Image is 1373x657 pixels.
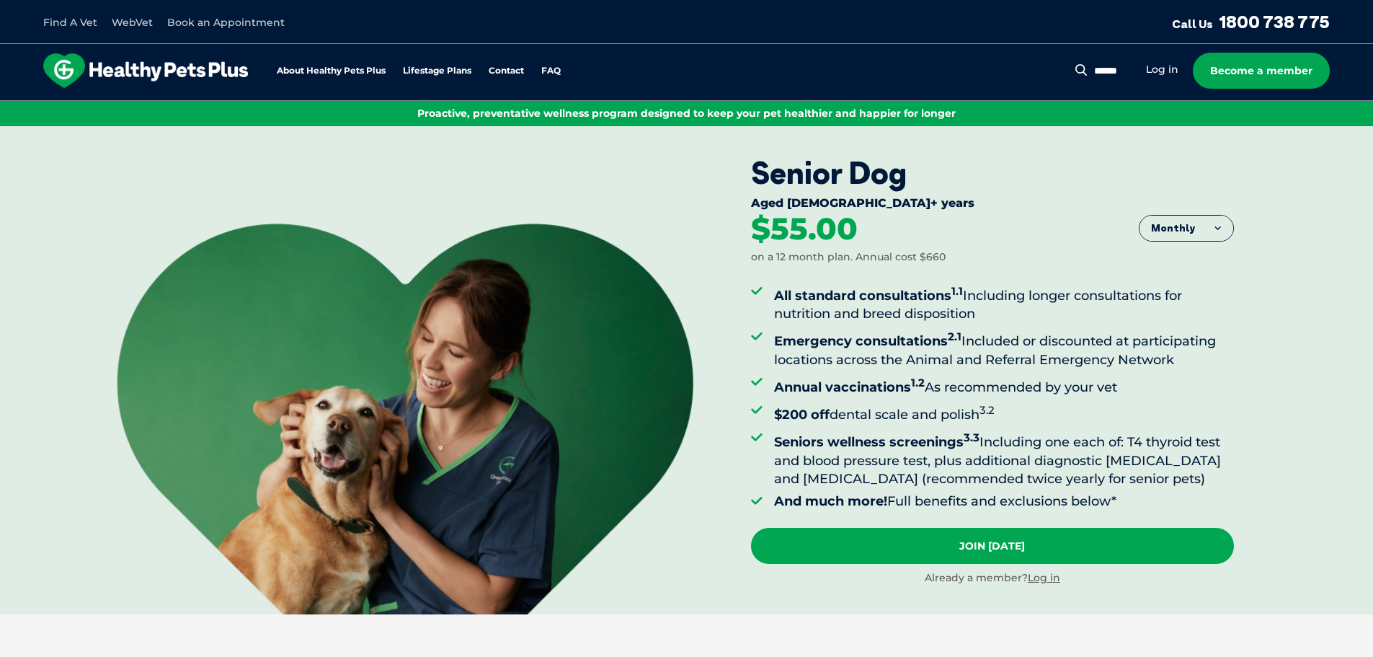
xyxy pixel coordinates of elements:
[774,333,961,349] strong: Emergency consultations
[774,434,979,450] strong: Seniors wellness screenings
[774,288,963,304] strong: All standard consultations
[541,66,561,76] a: FAQ
[417,107,956,120] span: Proactive, preventative wellness program designed to keep your pet healthier and happier for longer
[1146,63,1178,76] a: Log in
[774,374,1234,397] li: As recommended by your vet
[964,431,979,444] sup: 3.3
[751,250,946,265] div: on a 12 month plan. Annual cost $660
[43,16,97,29] a: Find A Vet
[489,66,524,76] a: Contact
[1139,216,1233,242] button: Monthly
[774,493,1234,511] li: Full benefits and exclusions below*
[774,379,925,395] strong: Annual vaccinations
[1072,63,1090,77] button: Search
[403,66,471,76] a: Lifestage Plans
[751,155,1234,191] div: Senior Dog
[167,16,285,29] a: Book an Appointment
[277,66,386,76] a: About Healthy Pets Plus
[751,571,1234,586] div: Already a member?
[774,327,1234,369] li: Included or discounted at participating locations across the Animal and Referral Emergency Network
[911,376,925,389] sup: 1.2
[774,401,1234,424] li: dental scale and polish
[1193,53,1330,89] a: Become a member
[117,224,693,614] img: <br /> <b>Warning</b>: Undefined variable $title in <b>/var/www/html/current/codepool/wp-content/...
[774,428,1234,488] li: Including one each of: T4 thyroid test and blood pressure test, plus additional diagnostic [MEDIC...
[1172,11,1330,32] a: Call Us1800 738 775
[948,330,961,343] sup: 2.1
[951,284,963,298] sup: 1.1
[751,528,1234,564] a: Join [DATE]
[751,196,1234,213] div: Aged [DEMOGRAPHIC_DATA]+ years
[1172,17,1213,31] span: Call Us
[979,403,995,417] sup: 3.2
[774,282,1234,323] li: Including longer consultations for nutrition and breed disposition
[774,493,887,509] strong: And much more!
[774,407,830,423] strong: $200 off
[751,213,858,245] div: $55.00
[43,53,248,88] img: hpp-logo
[112,16,153,29] a: WebVet
[1028,571,1060,584] a: Log in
